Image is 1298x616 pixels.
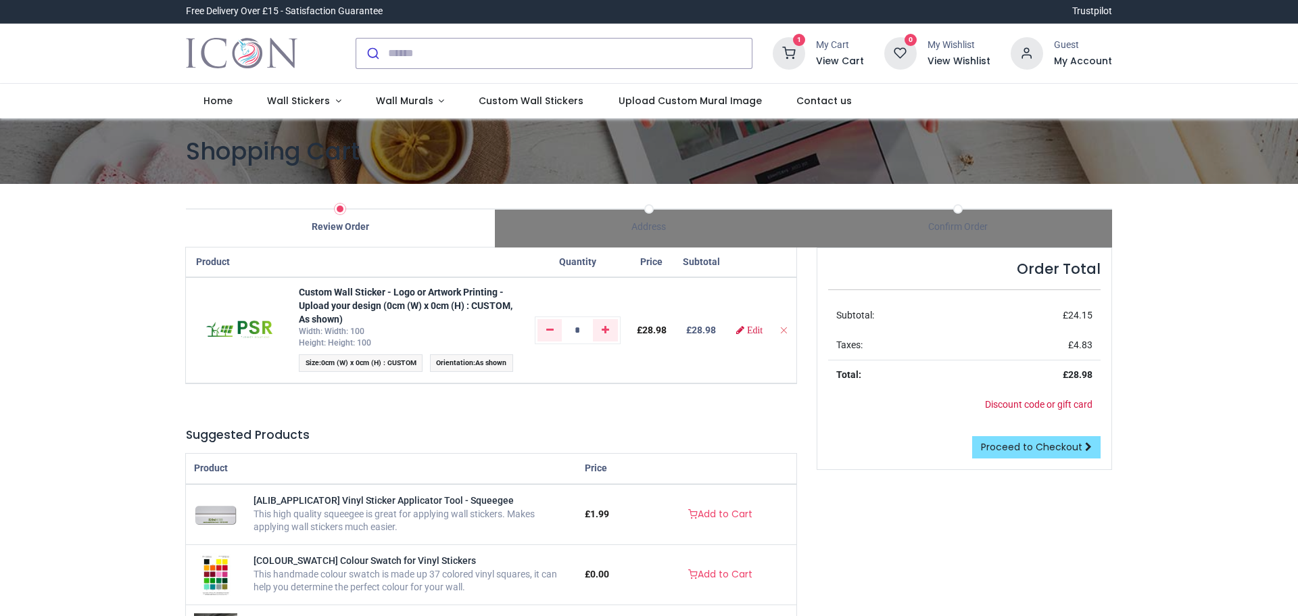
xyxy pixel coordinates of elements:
[675,247,728,278] th: Subtotal
[321,358,416,367] span: 0cm (W) x 0cm (H) : CUSTOM
[793,34,806,47] sup: 1
[803,220,1112,234] div: Confirm Order
[642,325,667,335] span: 28.98
[884,47,917,57] a: 0
[1074,339,1092,350] span: 4.83
[200,553,231,596] img: [COLOUR_SWATCH] Colour Swatch for Vinyl Stickers
[585,569,609,579] span: £
[186,247,291,278] th: Product
[537,319,562,341] a: Remove one
[196,286,283,373] img: Avg9w7smUsAyAAAAABJRU5ErkJggg==
[619,94,762,108] span: Upload Custom Mural Image
[590,569,609,579] span: 0.00
[577,454,644,484] th: Price
[186,454,577,484] th: Product
[828,301,976,331] td: Subtotal:
[430,354,513,371] span: :
[637,325,667,335] span: £
[203,94,233,108] span: Home
[254,508,569,534] div: This high quality squeegee is great for applying wall stickers. Makes applying wall stickers much...
[1072,5,1112,18] a: Trustpilot
[186,34,297,72] a: Logo of Icon Wall Stickers
[356,39,388,68] button: Submit
[747,325,763,335] span: Edit
[1063,310,1092,321] span: £
[686,325,716,335] b: £
[186,220,495,234] div: Review Order
[985,399,1092,410] a: Discount code or gift card
[593,319,618,341] a: Add one
[1068,310,1092,321] span: 24.15
[679,503,761,526] a: Add to Cart
[816,55,864,68] a: View Cart
[358,84,462,119] a: Wall Murals
[186,135,1112,168] h1: Shopping Cart
[200,568,231,579] a: [COLOUR_SWATCH] Colour Swatch for Vinyl Stickers
[299,338,371,348] span: Height: Height: 100
[836,369,861,380] strong: Total:
[928,39,990,52] div: My Wishlist
[479,94,583,108] span: Custom Wall Stickers
[254,568,569,594] div: This handmade colour swatch is made up 37 colored vinyl squares, it can help you determine the pe...
[436,358,473,367] span: Orientation
[779,325,788,335] a: Remove from cart
[306,358,319,367] span: Size
[736,325,763,335] a: Edit
[796,94,852,108] span: Contact us
[773,47,805,57] a: 1
[828,331,976,360] td: Taxes:
[194,493,237,536] img: [ALIB_APPLICATOR] Vinyl Sticker Applicator Tool - Squeegee
[186,34,297,72] img: Icon Wall Stickers
[299,354,423,371] span: :
[194,508,237,519] a: [ALIB_APPLICATOR] Vinyl Sticker Applicator Tool - Squeegee
[299,327,364,336] span: Width: Width: 100
[679,563,761,586] a: Add to Cart
[828,259,1101,279] h4: Order Total
[186,5,383,18] div: Free Delivery Over £15 - Satisfaction Guarantee
[495,220,804,234] div: Address
[816,39,864,52] div: My Cart
[928,55,990,68] a: View Wishlist
[249,84,358,119] a: Wall Stickers
[1054,55,1112,68] a: My Account
[1054,39,1112,52] div: Guest
[585,508,609,519] span: £
[981,440,1082,454] span: Proceed to Checkout
[186,427,796,444] h5: Suggested Products
[1068,369,1092,380] span: 28.98
[559,256,596,267] span: Quantity
[254,495,514,506] a: [ALIB_APPLICATOR] Vinyl Sticker Applicator Tool - Squeegee
[254,555,476,566] a: [COLOUR_SWATCH] Colour Swatch for Vinyl Stickers
[475,358,506,367] span: As shown
[905,34,917,47] sup: 0
[590,508,609,519] span: 1.99
[629,247,675,278] th: Price
[972,436,1101,459] a: Proceed to Checkout
[1063,369,1092,380] strong: £
[376,94,433,108] span: Wall Murals
[299,287,512,324] a: Custom Wall Sticker - Logo or Artwork Printing - Upload your design (0cm (W) x 0cm (H) : CUSTOM, ...
[1068,339,1092,350] span: £
[267,94,330,108] span: Wall Stickers
[692,325,716,335] span: 28.98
